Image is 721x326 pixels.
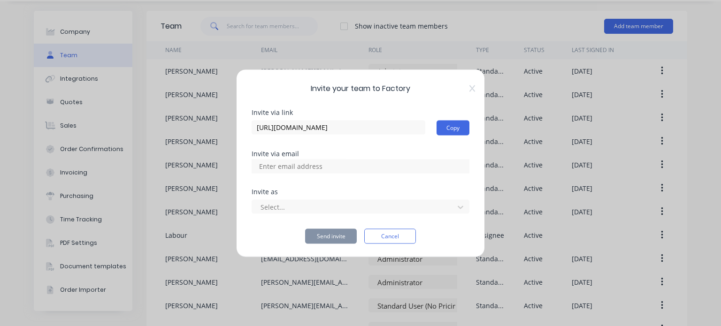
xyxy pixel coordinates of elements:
[437,120,469,135] button: Copy
[252,109,469,115] div: Invite via link
[364,228,416,243] button: Cancel
[252,83,469,94] span: Invite your team to Factory
[254,159,348,173] input: Enter email address
[252,188,469,195] div: Invite as
[252,150,469,157] div: Invite via email
[305,228,357,243] button: Send invite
